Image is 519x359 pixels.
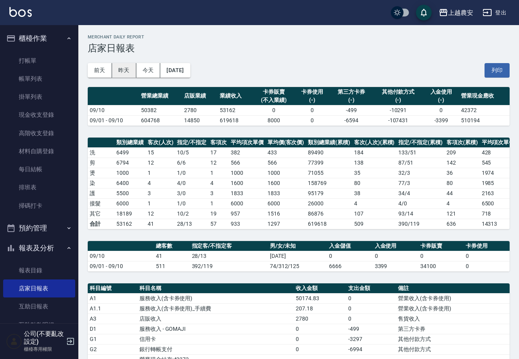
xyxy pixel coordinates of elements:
td: 77 / 3 [396,178,445,188]
img: Logo [9,7,32,17]
th: 類別總業績(累積) [306,138,352,148]
td: 0 [464,251,510,261]
td: 1600 [229,178,266,188]
td: 57 [208,219,229,229]
td: 35 [352,168,397,178]
td: -6994 [346,344,396,354]
th: 備註 [396,283,510,294]
td: 1000 [229,168,266,178]
h5: 公司(不要亂改設定) [24,330,64,346]
button: [DATE] [160,63,190,78]
th: 卡券使用 [464,241,510,251]
td: 510194 [459,115,510,125]
th: 客次(人次) [146,138,175,148]
td: 14850 [182,115,218,125]
td: 1297 [266,219,306,229]
td: 8000 [253,115,294,125]
td: 4 / 0 [396,198,445,209]
th: 指定客/不指定客 [190,241,268,251]
td: 1 [146,198,175,209]
td: 6400 [114,178,146,188]
td: 接髮 [88,198,114,209]
td: 86876 [306,209,352,219]
td: 50174.83 [294,293,346,303]
td: 28/13 [175,219,208,229]
td: 133 / 51 [396,147,445,158]
td: 28/13 [190,251,268,261]
td: 1 / 0 [175,198,208,209]
td: 511 [154,261,190,271]
td: -3399 [423,115,459,125]
h2: Merchant Daily Report [88,34,510,40]
td: 0 [423,105,459,115]
td: 44 [445,188,480,198]
th: 指定/不指定 [175,138,208,148]
a: 材料自購登錄 [3,142,75,160]
td: 209 [445,147,480,158]
td: 4 [208,178,229,188]
td: 09/01 - 09/10 [88,115,139,125]
button: 今天 [136,63,161,78]
th: 客項次(累積) [445,138,480,148]
td: 636 [445,219,480,229]
td: 36 [445,168,480,178]
td: 619618 [218,115,253,125]
td: 138 [352,158,397,168]
button: 昨天 [112,63,136,78]
td: 其他付款方式 [396,344,510,354]
th: 科目編號 [88,283,137,294]
td: 53162 [218,105,253,115]
td: 其他付款方式 [396,334,510,344]
a: 現金收支登錄 [3,106,75,124]
td: 38 [352,188,397,198]
td: 剪 [88,158,114,168]
div: (不入業績) [255,96,292,104]
td: 6000 [266,198,306,209]
td: 207.18 [294,303,346,314]
td: 1 / 0 [175,168,208,178]
td: 619618 [306,219,352,229]
td: 1516 [266,209,306,219]
div: 入金使用 [425,88,457,96]
div: 卡券販賣 [255,88,292,96]
td: 1833 [229,188,266,198]
td: 09/10 [88,251,154,261]
a: 掛單列表 [3,88,75,106]
td: 3 / 0 [175,188,208,198]
button: save [416,5,432,20]
th: 店販業績 [182,87,218,105]
td: [DATE] [268,251,327,261]
td: 41 [154,251,190,261]
td: 10 / 5 [175,147,208,158]
td: 店販收入 [137,314,294,324]
a: 高階收支登錄 [3,124,75,142]
td: A1 [88,293,137,303]
td: 0 [346,293,396,303]
th: 入金使用 [373,241,418,251]
td: 74/312/125 [268,261,327,271]
td: 566 [229,158,266,168]
td: 3 [146,188,175,198]
td: 6666 [327,261,373,271]
th: 客項次 [208,138,229,148]
td: 121 [445,209,480,219]
td: 洗 [88,147,114,158]
td: 41 [146,219,175,229]
td: G1 [88,334,137,344]
div: 卡券使用 [296,88,328,96]
td: 12 [146,209,175,219]
td: -499 [330,105,373,115]
button: 櫃檯作業 [3,28,75,49]
td: 3 [208,188,229,198]
td: 34 / 4 [396,188,445,198]
td: 142 [445,158,480,168]
a: 店家日報表 [3,279,75,297]
th: 指定/不指定(累積) [396,138,445,148]
td: 燙 [88,168,114,178]
div: 其他付款方式 [375,88,421,96]
td: 0 [346,314,396,324]
td: 1000 [114,168,146,178]
td: 6000 [229,198,266,209]
td: 17 [208,147,229,158]
td: 80 [445,178,480,188]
